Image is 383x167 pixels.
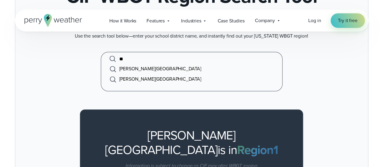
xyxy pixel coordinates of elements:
[217,17,244,25] span: Case Studies
[331,13,365,28] a: Try it free
[104,15,141,27] a: How it Works
[212,15,249,27] a: Case Studies
[255,17,275,24] span: Company
[237,141,278,159] b: Region 1
[109,17,136,25] span: How it Works
[308,17,321,24] a: Log in
[108,64,275,74] li: [PERSON_NAME][GEOGRAPHIC_DATA]
[71,32,313,40] p: Use the search tool below—enter your school district name, and instantly find out your [US_STATE]...
[99,128,284,157] h2: [PERSON_NAME][GEOGRAPHIC_DATA] is in
[147,17,165,25] span: Features
[181,17,201,25] span: Industries
[338,17,357,24] span: Try it free
[108,74,275,84] li: [PERSON_NAME][GEOGRAPHIC_DATA]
